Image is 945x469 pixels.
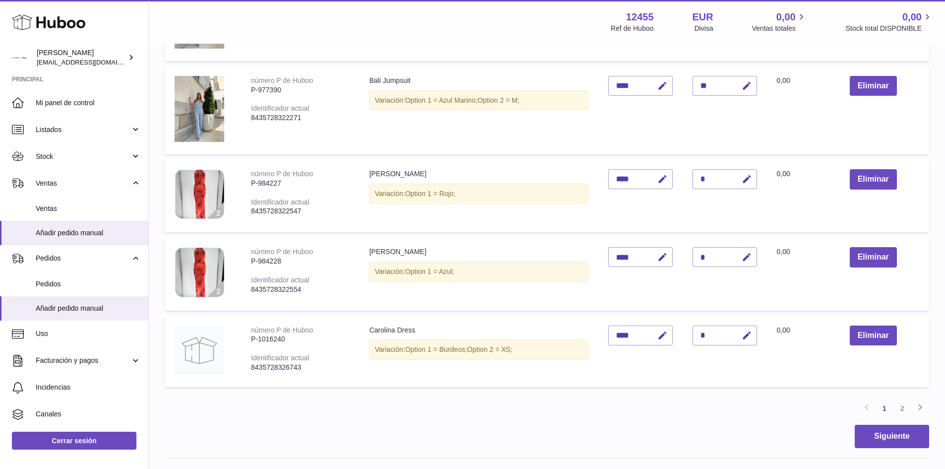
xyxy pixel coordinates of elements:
div: Identificador actual [251,104,310,112]
a: Cerrar sesión [12,432,136,450]
div: Identificador actual [251,198,310,206]
span: Uso [36,329,141,338]
span: [EMAIL_ADDRESS][DOMAIN_NAME] [37,58,146,66]
div: Variación: [369,262,588,282]
span: Stock total DISPONIBLE [846,24,933,33]
span: Incidencias [36,383,141,392]
div: Variación: [369,184,588,204]
button: Eliminar [850,247,897,268]
span: 0,00 [777,326,790,334]
span: Ventas totales [752,24,807,33]
span: Option 2 = XS; [467,345,512,353]
span: 0,00 [777,248,790,256]
span: Canales [36,409,141,419]
button: Eliminar [850,169,897,190]
div: Ref de Huboo [611,24,653,33]
div: 8435728326743 [251,363,349,372]
div: P-977390 [251,85,349,95]
span: Stock [36,152,130,161]
a: 0,00 Stock total DISPONIBLE [846,10,933,33]
div: Divisa [694,24,713,33]
td: Carolina Dress [359,316,598,388]
span: Option 1 = Burdeos; [405,345,467,353]
div: Variación: [369,339,588,360]
span: Option 1 = Azul; [405,268,454,275]
div: P-984227 [251,179,349,188]
div: número P de Huboo [251,248,313,256]
strong: 12455 [626,10,654,24]
td: Bali Jumpsuit [359,66,598,154]
span: 0,00 [777,170,790,178]
img: pedidos@glowrias.com [12,50,27,65]
div: 8435728322547 [251,206,349,216]
div: Identificador actual [251,354,310,362]
div: 8435728322271 [251,113,349,123]
a: 0,00 Ventas totales [752,10,807,33]
img: Lana Dress [175,247,224,298]
span: Pedidos [36,279,141,289]
div: P-984228 [251,257,349,266]
img: Lana Dress [175,169,224,220]
button: Eliminar [850,76,897,96]
button: Eliminar [850,326,897,346]
div: número P de Huboo [251,76,313,84]
div: número P de Huboo [251,170,313,178]
div: Variación: [369,90,588,111]
img: Bali Jumpsuit [175,76,224,142]
a: 2 [893,400,911,417]
div: Identificador actual [251,276,310,284]
td: [PERSON_NAME] [359,237,598,310]
button: Siguiente [855,425,929,448]
span: Añadir pedido manual [36,228,141,238]
div: P-1016240 [251,335,349,344]
span: Option 2 = M; [478,96,519,104]
span: Pedidos [36,254,130,263]
span: Facturación y pagos [36,356,130,365]
strong: EUR [693,10,713,24]
span: Option 1 = Rojo; [405,190,456,198]
span: 0,00 [902,10,922,24]
span: Option 1 = Azul Marino; [405,96,478,104]
a: 1 [876,400,893,417]
div: número P de Huboo [251,326,313,334]
span: Mi panel de control [36,98,141,108]
img: Carolina Dress [175,326,224,375]
span: 0,00 [777,76,790,84]
span: Añadir pedido manual [36,304,141,313]
span: Ventas [36,204,141,213]
span: Listados [36,125,130,134]
span: 0,00 [776,10,796,24]
div: 8435728322554 [251,285,349,294]
td: [PERSON_NAME] [359,159,598,232]
div: [PERSON_NAME] [37,48,126,67]
span: Ventas [36,179,130,188]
